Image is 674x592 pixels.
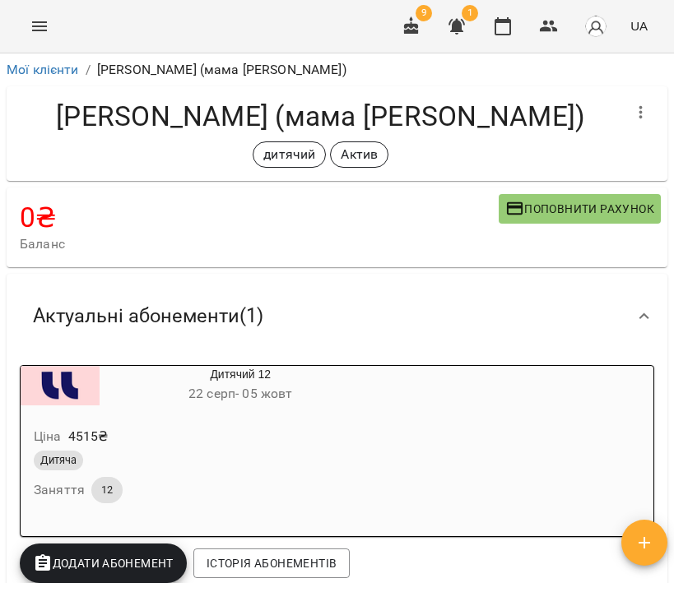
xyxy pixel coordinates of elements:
button: Поповнити рахунок [499,194,661,224]
span: UA [630,17,648,35]
p: [PERSON_NAME] (мама [PERSON_NAME]) [97,60,346,80]
span: Поповнити рахунок [505,199,654,219]
h4: [PERSON_NAME] (мама [PERSON_NAME]) [20,99,621,133]
div: дитячий [253,141,326,168]
button: Додати Абонемент [20,543,187,583]
span: Історія абонементів [207,553,337,573]
p: 4515 ₴ [68,427,109,446]
button: Menu [20,7,59,46]
span: Дитяча [34,453,83,468]
nav: breadcrumb [7,60,667,80]
li: / [86,60,91,80]
h6: Ціна [34,425,62,448]
button: UA [624,11,654,41]
span: 9 [416,5,432,21]
div: Актуальні абонементи(1) [7,274,667,358]
p: Актив [341,145,378,164]
span: Додати Абонемент [33,553,174,573]
button: Дитячий 1222 серп- 05 жовтЦіна4515₴ДитячаЗаняття12 [21,366,381,523]
span: 12 [91,483,123,497]
img: avatar_s.png [584,15,607,38]
div: Дитячий 12 [21,366,100,405]
a: Мої клієнти [7,62,79,77]
div: Актив [330,141,388,168]
span: 1 [462,5,478,21]
span: Баланс [20,234,499,254]
h4: 0 ₴ [20,201,499,234]
div: Дитячий 12 [100,366,381,405]
p: дитячий [263,145,315,164]
span: Актуальні абонементи ( 1 ) [33,303,263,329]
h6: Заняття [34,479,85,502]
span: 22 серп - 05 жовт [188,386,292,401]
button: Історія абонементів [193,548,350,578]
